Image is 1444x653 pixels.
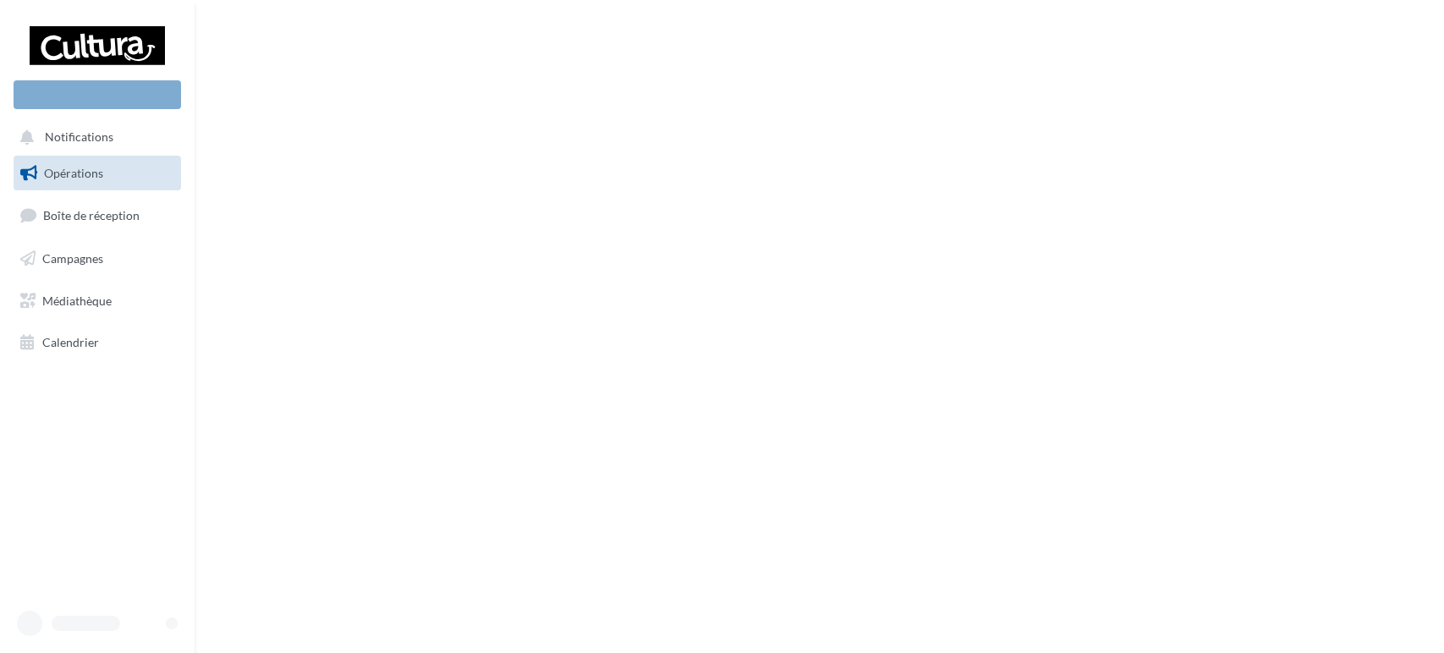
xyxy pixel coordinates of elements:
span: Campagnes [42,251,103,266]
span: Boîte de réception [43,208,140,222]
a: Calendrier [10,325,184,360]
span: Opérations [44,166,103,180]
span: Calendrier [42,335,99,349]
a: Boîte de réception [10,197,184,233]
span: Notifications [45,130,113,145]
div: Nouvelle campagne [14,80,181,109]
a: Campagnes [10,241,184,277]
a: Opérations [10,156,184,191]
span: Médiathèque [42,293,112,307]
a: Médiathèque [10,283,184,319]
